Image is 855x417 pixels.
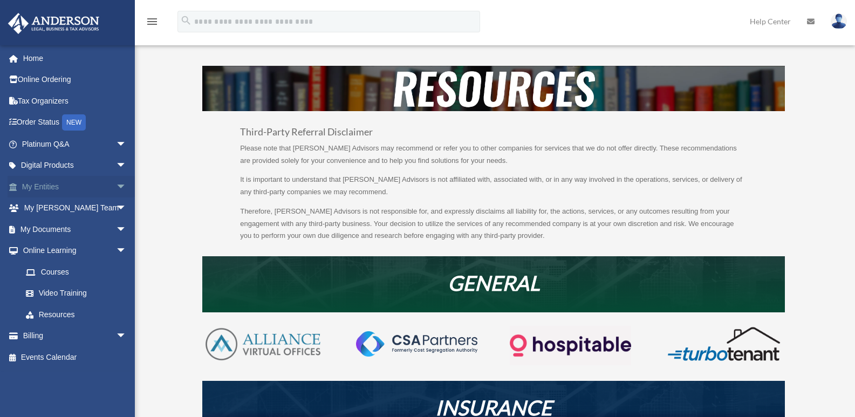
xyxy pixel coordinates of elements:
[8,346,143,368] a: Events Calendar
[146,15,159,28] i: menu
[116,155,138,177] span: arrow_drop_down
[240,142,747,174] p: Please note that [PERSON_NAME] Advisors may recommend or refer you to other companies for service...
[202,66,785,111] img: resources-header
[448,270,540,295] em: GENERAL
[8,240,143,262] a: Online Learningarrow_drop_down
[240,174,747,206] p: It is important to understand that [PERSON_NAME] Advisors is not affiliated with, associated with...
[240,127,747,142] h3: Third-Party Referral Disclaimer
[116,218,138,241] span: arrow_drop_down
[8,47,143,69] a: Home
[15,261,143,283] a: Courses
[663,326,784,361] img: turbotenant
[240,206,747,242] p: Therefore, [PERSON_NAME] Advisors is not responsible for, and expressly disclaims all liability f...
[8,133,143,155] a: Platinum Q&Aarrow_drop_down
[116,325,138,347] span: arrow_drop_down
[8,218,143,240] a: My Documentsarrow_drop_down
[180,15,192,26] i: search
[8,155,143,176] a: Digital Productsarrow_drop_down
[8,90,143,112] a: Tax Organizers
[15,283,143,304] a: Video Training
[510,326,631,365] img: Logo-transparent-dark
[116,240,138,262] span: arrow_drop_down
[8,176,143,197] a: My Entitiesarrow_drop_down
[831,13,847,29] img: User Pic
[62,114,86,131] div: NEW
[8,197,143,219] a: My [PERSON_NAME] Teamarrow_drop_down
[356,331,477,356] img: CSA-partners-Formerly-Cost-Segregation-Authority
[116,133,138,155] span: arrow_drop_down
[5,13,102,34] img: Anderson Advisors Platinum Portal
[8,325,143,347] a: Billingarrow_drop_down
[146,19,159,28] a: menu
[15,304,138,325] a: Resources
[116,197,138,220] span: arrow_drop_down
[8,69,143,91] a: Online Ordering
[116,176,138,198] span: arrow_drop_down
[202,326,324,363] img: AVO-logo-1-color
[8,112,143,134] a: Order StatusNEW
